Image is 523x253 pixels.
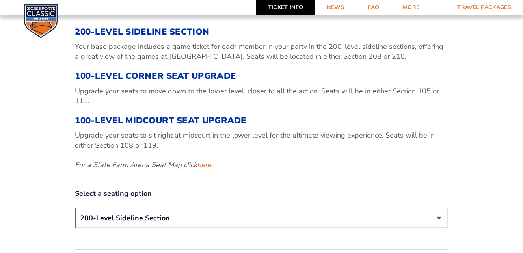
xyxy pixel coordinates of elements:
a: here [197,160,212,170]
label: Select a seating option [75,189,448,199]
em: For a State Farm Arena Seat Map click . [75,160,213,169]
h3: 100-Level Midcourt Seat Upgrade [75,115,448,126]
h3: 100-Level Corner Seat Upgrade [75,71,448,81]
p: Your base package includes a game ticket for each member in your party in the 200-level sideline ... [75,42,448,61]
h3: 200-Level Sideline Section [75,27,448,37]
p: Upgrade your seats to move down to the lower level, closer to all the action. Seats will be in ei... [75,86,448,106]
img: CBS Sports Classic [24,4,58,38]
p: Upgrade your seats to sit right at midcourt in the lower level for the ultimate viewing experienc... [75,130,448,150]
